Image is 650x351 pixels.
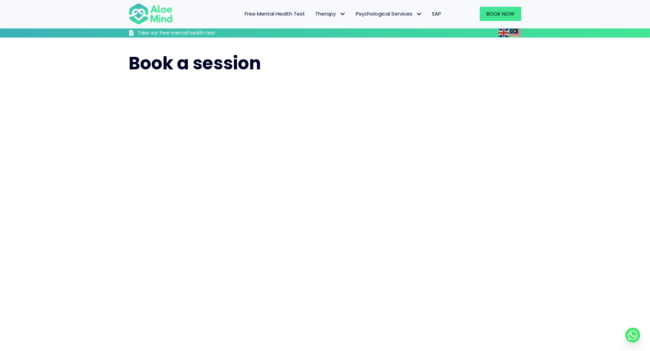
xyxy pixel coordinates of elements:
[315,10,346,17] span: Therapy
[432,10,441,17] span: EAP
[356,10,422,17] span: Psychological Services
[510,29,521,37] img: ms
[137,30,252,37] h3: Take our free mental health test
[351,7,427,21] a: Psychological ServicesPsychological Services: submenu
[486,10,515,17] span: Book Now
[498,29,509,37] img: en
[245,10,305,17] span: Free Mental Health Test
[427,7,446,21] a: EAP
[338,9,347,19] span: Therapy: submenu
[181,7,446,21] nav: Menu
[498,29,510,37] a: English
[414,9,424,19] span: Psychological Services: submenu
[510,29,521,37] a: Malay
[310,7,351,21] a: TherapyTherapy: submenu
[625,328,640,343] a: Whatsapp
[129,3,173,25] img: Aloe mind Logo
[129,30,252,38] a: Take our free mental health test
[240,7,310,21] a: Free Mental Health Test
[480,7,521,21] a: Book Now
[129,51,261,75] span: Book a session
